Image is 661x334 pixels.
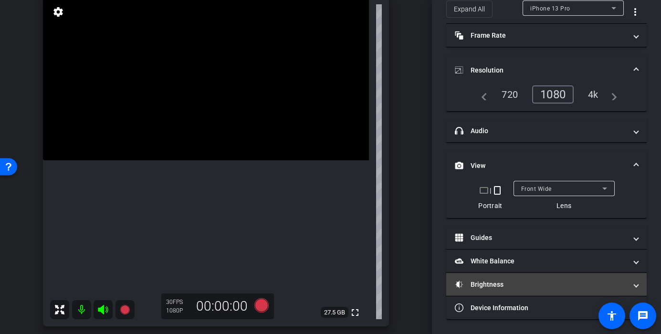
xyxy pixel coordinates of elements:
span: iPhone 13 Pro [530,5,570,12]
mat-icon: navigate_before [476,89,487,100]
div: | [478,185,503,196]
div: View [446,181,647,218]
mat-panel-title: White Balance [455,256,627,266]
div: 30 [166,298,190,306]
span: Front Wide [521,186,552,192]
button: Expand All [446,0,493,18]
mat-expansion-panel-header: Resolution [446,55,647,85]
div: Portrait [478,201,503,210]
mat-expansion-panel-header: View [446,150,647,181]
mat-icon: more_vert [630,6,641,18]
mat-expansion-panel-header: Device Information [446,296,647,319]
mat-panel-title: Audio [455,126,627,136]
div: 720 [494,86,525,103]
button: More Options for Adjustments Panel [624,0,647,23]
mat-expansion-panel-header: Guides [446,226,647,249]
mat-panel-title: Resolution [455,65,627,75]
div: 1080 [532,85,574,104]
mat-expansion-panel-header: White Balance [446,250,647,272]
mat-icon: fullscreen [349,307,361,318]
mat-panel-title: Frame Rate [455,31,627,41]
mat-panel-title: Guides [455,233,627,243]
mat-expansion-panel-header: Brightness [446,273,647,296]
mat-panel-title: View [455,161,627,171]
span: FPS [173,299,183,305]
mat-icon: crop_landscape [478,185,490,196]
mat-expansion-panel-header: Frame Rate [446,24,647,47]
mat-icon: crop_portrait [492,185,503,196]
mat-panel-title: Device Information [455,303,627,313]
mat-panel-title: Brightness [455,280,627,290]
mat-icon: settings [52,6,65,18]
div: 00:00:00 [190,298,254,314]
mat-icon: message [637,310,649,322]
div: Resolution [446,85,647,111]
span: 27.5 GB [321,307,348,318]
div: 1080P [166,307,190,314]
mat-expansion-panel-header: Audio [446,119,647,142]
div: 4k [581,86,606,103]
mat-icon: accessibility [606,310,618,322]
mat-icon: navigate_next [606,89,617,100]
